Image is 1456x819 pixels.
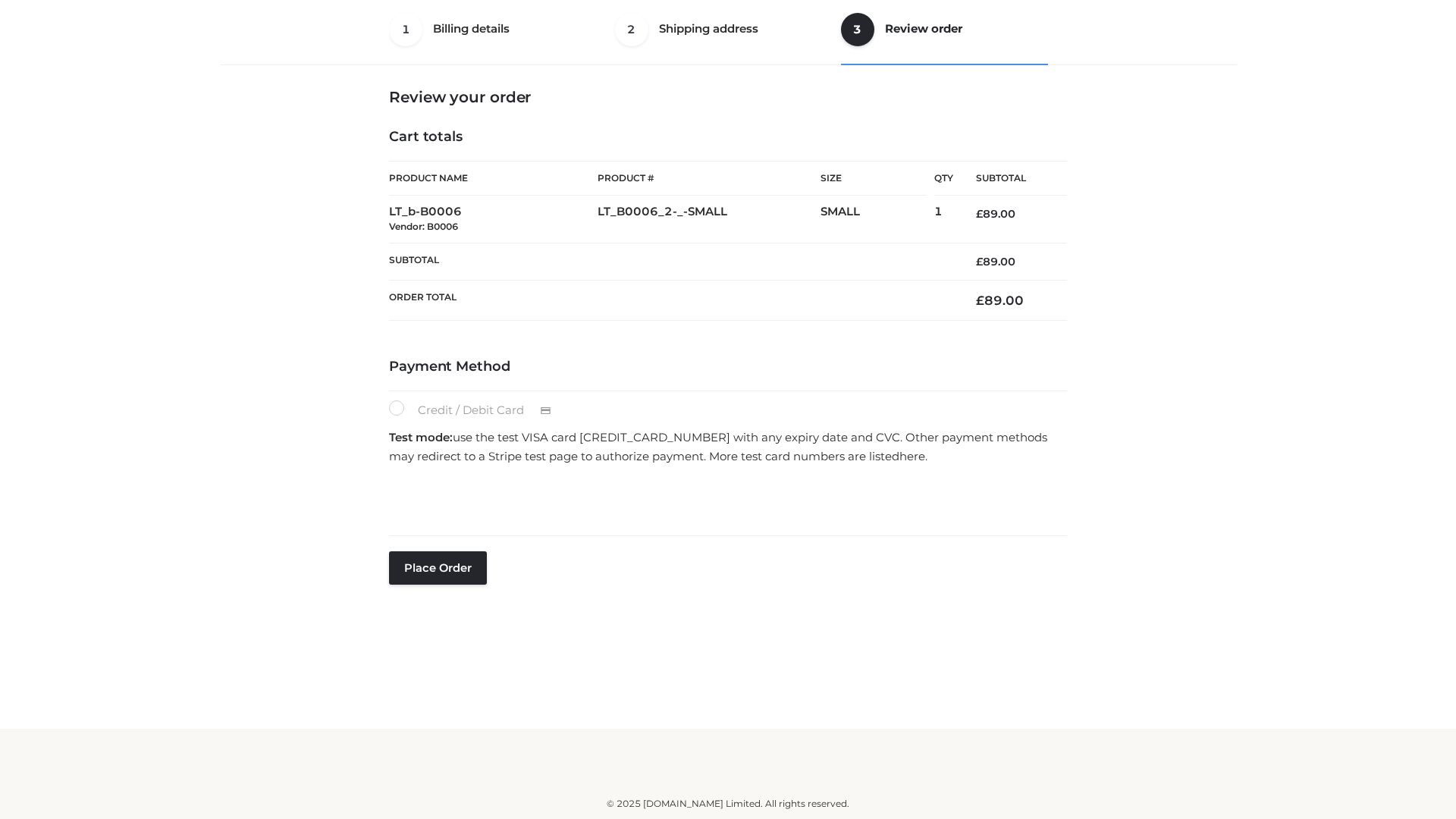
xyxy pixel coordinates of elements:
td: LT_b-B0006 [389,196,598,243]
th: Order Total [389,281,953,321]
th: Subtotal [953,162,1067,196]
span: £ [976,293,984,308]
a: here [899,449,925,463]
img: Credit / Debit Card [532,402,560,420]
h4: Cart totals [389,129,1067,146]
td: SMALL [821,196,934,243]
iframe: Secure payment input frame [386,471,1064,526]
th: Product # [598,161,821,196]
span: £ [976,207,983,221]
th: Product Name [389,161,598,196]
th: Subtotal [389,243,953,280]
button: Place order [389,551,487,585]
small: Vendor: B0006 [389,221,458,232]
p: use the test VISA card [CREDIT_CARD_NUMBER] with any expiry date and CVC. Other payment methods m... [389,428,1067,466]
bdi: 89.00 [976,293,1024,308]
h4: Payment Method [389,359,1067,375]
bdi: 89.00 [976,255,1015,268]
span: £ [976,255,983,268]
div: © 2025 [DOMAIN_NAME] Limited. All rights reserved. [225,796,1231,811]
label: Credit / Debit Card [389,400,567,420]
th: Size [821,162,927,196]
th: Qty [934,161,953,196]
h3: Review your order [389,88,1067,106]
bdi: 89.00 [976,207,1015,221]
strong: Test mode: [389,430,453,444]
td: LT_B0006_2-_-SMALL [598,196,821,243]
td: 1 [934,196,953,243]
